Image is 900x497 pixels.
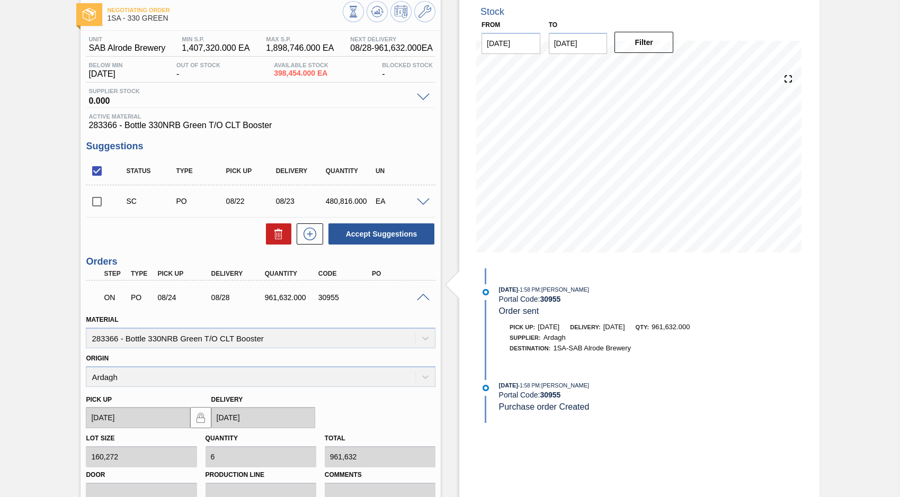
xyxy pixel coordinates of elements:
[86,316,118,323] label: Material
[652,323,690,331] span: 961,632.000
[325,467,435,483] label: Comments
[206,435,238,442] label: Quantity
[291,223,323,245] div: New suggestion
[88,113,433,120] span: Active Material
[414,1,435,22] button: Go to Master Data / General
[101,270,128,277] div: Step
[367,1,388,22] button: Update Chart
[174,167,229,175] div: Type
[83,8,96,21] img: Ícone
[101,286,128,309] div: Negotiating Order
[518,383,540,388] span: - 1:58 PM
[373,197,428,205] div: EA
[88,94,412,105] span: 0.000
[328,223,434,245] button: Accept Suggestions
[107,14,343,22] span: 1SA - 330 GREEN
[266,43,334,53] span: 1,898,746.000 EA
[224,197,279,205] div: 08/22/2025
[176,62,220,68] span: Out Of Stock
[499,286,518,293] span: [DATE]
[540,286,590,293] span: : [PERSON_NAME]
[510,324,535,330] span: Pick up:
[88,43,165,53] span: SAB Alrode Brewery
[88,36,165,42] span: Unit
[540,391,560,399] strong: 30955
[316,293,375,302] div: 30955
[190,407,211,428] button: locked
[553,344,631,352] span: 1SA-SAB Alrode Brewery
[369,270,429,277] div: PO
[499,295,751,303] div: Portal Code:
[480,6,504,17] div: Stock
[209,270,268,277] div: Delivery
[323,167,378,175] div: Quantity
[499,382,518,388] span: [DATE]
[182,43,249,53] span: 1,407,320.000 EA
[540,382,590,388] span: : [PERSON_NAME]
[273,167,328,175] div: Delivery
[379,62,435,79] div: -
[483,289,489,295] img: atual
[123,167,179,175] div: Status
[482,21,500,29] label: From
[323,197,378,205] div: 480,816.000
[104,293,126,302] p: ON
[86,396,112,403] label: Pick up
[182,36,249,42] span: MIN S.P.
[123,197,179,205] div: Suggestion Created
[206,467,316,483] label: Production Line
[155,270,215,277] div: Pick up
[88,88,412,94] span: Supplier Stock
[174,197,229,205] div: Purchase order
[343,1,364,22] button: Stocks Overview
[636,324,649,330] span: Qty:
[540,295,560,303] strong: 30955
[323,222,435,246] div: Accept Suggestions
[510,335,541,341] span: Supplier:
[128,270,155,277] div: Type
[274,69,328,77] span: 398,454.000 EA
[155,293,215,302] div: 08/24/2025
[549,33,608,54] input: mm/dd/yyyy
[350,43,433,53] span: 08/28 - 961,632.000 EA
[274,62,328,68] span: Available Stock
[499,391,751,399] div: Portal Code:
[390,1,412,22] button: Schedule Inventory
[614,32,673,53] button: Filter
[538,323,559,331] span: [DATE]
[86,435,114,442] label: Lot size
[570,324,600,330] span: Delivery:
[549,21,557,29] label: to
[382,62,433,68] span: Blocked Stock
[86,407,190,428] input: mm/dd/yyyy
[86,256,435,267] h3: Orders
[543,333,566,341] span: Ardagh
[107,7,343,13] span: Negotiating Order
[86,467,197,483] label: Door
[86,141,435,152] h3: Suggestions
[86,355,109,362] label: Origin
[603,323,625,331] span: [DATE]
[194,411,207,424] img: locked
[174,62,223,79] div: -
[373,167,428,175] div: UN
[224,167,279,175] div: Pick up
[128,293,155,302] div: Purchase order
[273,197,328,205] div: 08/23/2025
[499,306,539,315] span: Order sent
[325,435,345,442] label: Total
[316,270,375,277] div: Code
[518,287,540,293] span: - 1:58 PM
[482,33,540,54] input: mm/dd/yyyy
[499,402,590,411] span: Purchase order Created
[510,345,550,351] span: Destination:
[211,396,243,403] label: Delivery
[266,36,334,42] span: MAX S.P.
[262,293,322,302] div: 961,632.000
[88,69,122,79] span: [DATE]
[211,407,315,428] input: mm/dd/yyyy
[483,385,489,391] img: atual
[88,62,122,68] span: Below Min
[209,293,268,302] div: 08/28/2025
[88,121,433,130] span: 283366 - Bottle 330NRB Green T/O CLT Booster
